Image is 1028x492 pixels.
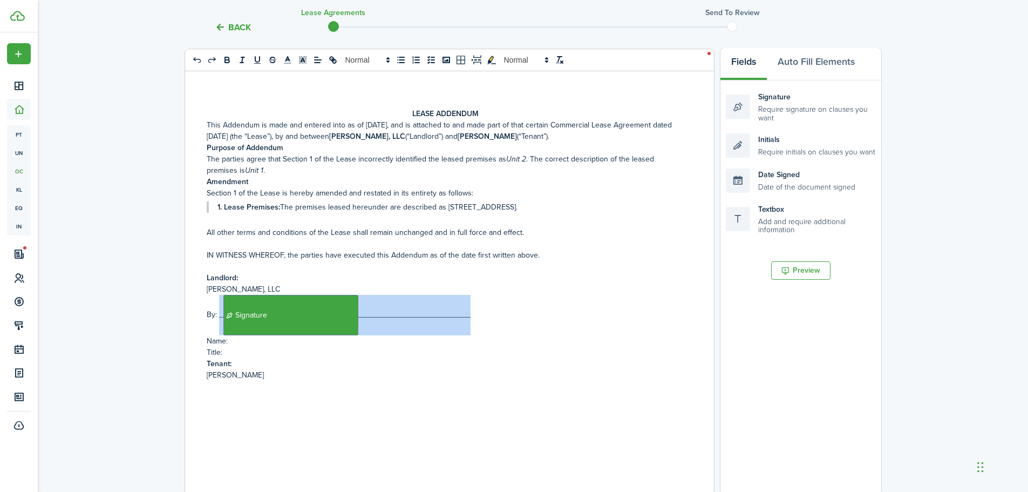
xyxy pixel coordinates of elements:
button: strike [265,53,280,66]
a: pt [7,125,31,144]
em: Unit 1 [245,165,263,176]
button: Back [215,22,251,33]
button: clean [552,53,567,66]
button: list: check [424,53,439,66]
p: Section 1 of the Lease is hereby amended and restated in its entirety as follows: [207,187,684,199]
strong: [PERSON_NAME] [458,131,517,142]
button: bold [220,53,235,66]
blockquote: The premises leased hereunder are described as [STREET_ADDRESS]. [207,201,684,213]
button: list: bullet [393,53,409,66]
strong: LEASE ADDENDUM [412,108,479,119]
button: redo: redo [205,53,220,66]
strong: Tenant: [207,358,232,369]
button: toggleMarkYellow: markYellow [484,53,499,66]
button: list: ordered [409,53,424,66]
button: Auto Fill Elements [767,48,866,80]
p: [PERSON_NAME] [207,369,684,381]
strong: [PERSON_NAME], LLC [329,131,405,142]
strong: Amendment [207,176,248,187]
p: Title: [207,347,684,358]
p: This Addendum is made and entered into as of [DATE], and is attached to and made part of that cer... [207,119,684,142]
strong: 1. Lease Premises: [217,201,280,213]
a: oc [7,162,31,180]
p: [PERSON_NAME], LLC [207,284,684,295]
p: Name: [207,335,684,347]
p: All other terms and conditions of the Lease shall remain unchanged and in full force and effect. [207,227,684,238]
button: Open menu [7,43,31,64]
strong: Purpose of Addendum [207,142,283,153]
a: eq [7,199,31,217]
img: TenantCloud [10,11,25,21]
strong: Landlord: [207,272,238,284]
a: in [7,217,31,235]
p: IN WITNESS WHEREOF, the parties have executed this Addendum as of the date first written above. [207,250,684,261]
button: underline [250,53,265,66]
button: Fields [720,48,767,80]
iframe: Chat Widget [848,375,1028,492]
a: un [7,144,31,162]
p: The parties agree that Section 1 of the Lease incorrectly identified the leased premises as . The... [207,153,684,176]
p: By: _﻿ ﻿__________________________ [207,295,684,335]
button: table-better [454,53,469,66]
button: Preview [771,261,830,280]
a: kl [7,180,31,199]
button: italic [235,53,250,66]
div: Drag [977,451,984,483]
button: image [439,53,454,66]
button: pageBreak [469,53,484,66]
button: link [325,53,341,66]
h3: Send to review [705,7,760,18]
button: undo: undo [189,53,205,66]
em: Unit 2 [506,153,526,165]
h3: Lease Agreements [301,7,365,18]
